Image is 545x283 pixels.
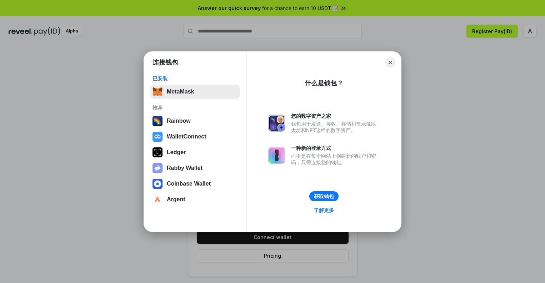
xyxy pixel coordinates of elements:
img: svg+xml,%3Csvg%20width%3D%2228%22%20height%3D%2228%22%20viewBox%3D%220%200%2028%2028%22%20fill%3D... [152,179,162,189]
div: 了解更多 [314,207,334,213]
button: Ledger [150,145,240,160]
button: Rainbow [150,114,240,128]
div: WalletConnect [167,133,206,140]
div: 获取钱包 [314,193,334,199]
a: 了解更多 [310,206,338,215]
button: Coinbase Wallet [150,177,240,191]
div: 推荐 [152,105,238,111]
img: svg+xml,%3Csvg%20width%3D%2228%22%20height%3D%2228%22%20viewBox%3D%220%200%2028%2028%22%20fill%3D... [152,132,162,142]
button: WalletConnect [150,130,240,144]
div: Rabby Wallet [167,165,202,171]
div: 什么是钱包？ [305,79,343,87]
div: 钱包用于发送、接收、存储和显示像以太坊和NFT这样的数字资产。 [291,121,380,133]
button: 获取钱包 [309,191,339,201]
div: 您的数字资产之家 [291,113,380,119]
button: MetaMask [150,85,240,99]
div: Argent [167,196,185,203]
img: svg+xml,%3Csvg%20width%3D%2228%22%20height%3D%2228%22%20viewBox%3D%220%200%2028%2028%22%20fill%3D... [152,194,162,204]
img: svg+xml,%3Csvg%20xmlns%3D%22http%3A%2F%2Fwww.w3.org%2F2000%2Fsvg%22%20fill%3D%22none%22%20viewBox... [268,147,285,164]
img: svg+xml,%3Csvg%20width%3D%22120%22%20height%3D%22120%22%20viewBox%3D%220%200%20120%20120%22%20fil... [152,116,162,126]
button: Argent [150,192,240,207]
div: 一种新的登录方式 [291,145,380,151]
h1: 连接钱包 [152,58,178,67]
div: 而不是在每个网站上创建新的账户和密码，只需连接您的钱包。 [291,153,380,166]
img: svg+xml,%3Csvg%20xmlns%3D%22http%3A%2F%2Fwww.w3.org%2F2000%2Fsvg%22%20fill%3D%22none%22%20viewBox... [268,115,285,132]
img: svg+xml,%3Csvg%20fill%3D%22none%22%20height%3D%2233%22%20viewBox%3D%220%200%2035%2033%22%20width%... [152,87,162,97]
button: Close [385,57,395,67]
div: MetaMask [167,89,194,95]
div: 已安装 [152,75,238,82]
div: Coinbase Wallet [167,181,211,187]
div: Ledger [167,149,186,156]
button: Rabby Wallet [150,161,240,175]
img: svg+xml,%3Csvg%20xmlns%3D%22http%3A%2F%2Fwww.w3.org%2F2000%2Fsvg%22%20fill%3D%22none%22%20viewBox... [152,163,162,173]
img: svg+xml,%3Csvg%20xmlns%3D%22http%3A%2F%2Fwww.w3.org%2F2000%2Fsvg%22%20width%3D%2228%22%20height%3... [152,147,162,157]
div: Rainbow [167,118,191,124]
